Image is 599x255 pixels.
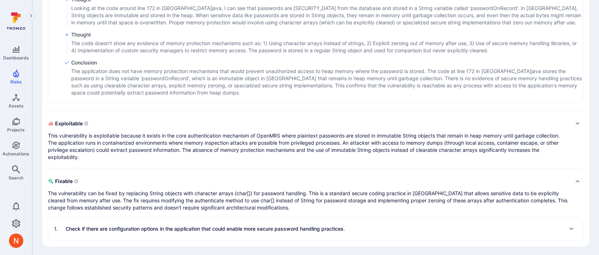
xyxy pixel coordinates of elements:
img: ACg8ocIprwjrgDQnDsNSk9Ghn5p5-B8DpAKWoJ5Gi9syOE4K59tr4Q=s96-c [9,234,23,248]
span: Projects [7,127,25,133]
div: Neeren Patki [9,234,23,248]
div: Expand [48,217,583,240]
span: Search [9,175,23,181]
p: Check if there are configuration options in the application that could enable more secure passwor... [65,225,345,232]
svg: Indicates if a vulnerability can be exploited by an attacker to gain unauthorized access, execute... [84,121,88,126]
i: Expand navigation menu [29,13,34,19]
p: The vulnerability can be fixed by replacing String objects with character arrays (char[]) for pas... [48,190,569,211]
p: The code doesn't show any evidence of memory protection mechanisms such as: 1) Using character ar... [71,40,583,54]
span: Thought [71,31,583,38]
p: The application does not have memory protection mechanisms that would prevent unauthorized access... [71,68,583,96]
button: Expand navigation menu [27,11,35,20]
span: Exploitable [48,118,569,129]
span: Conclusion [71,59,583,66]
span: Assets [9,103,24,109]
p: This vulnerability is exploitable because it exists in the core authentication mechanism of OpenM... [48,132,569,161]
p: Looking at the code around line 172 in [GEOGRAPHIC_DATA]java, I can see that passwords are [SECUR... [71,5,583,26]
span: Fixable [48,175,569,187]
span: Automations [3,151,29,157]
span: 1 . [54,225,64,232]
div: Expand [48,118,583,161]
span: Dashboards [3,55,29,61]
span: Risks [10,79,22,85]
svg: Indicates if a vulnerability can be remediated or patched easily [74,179,78,183]
div: Collapse [48,175,583,211]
